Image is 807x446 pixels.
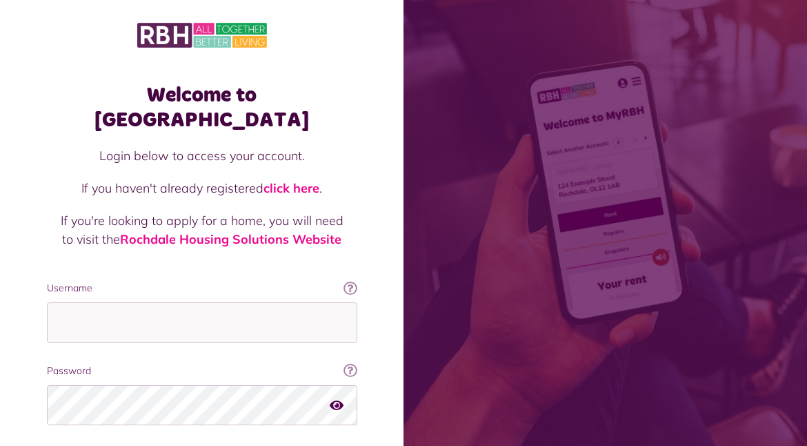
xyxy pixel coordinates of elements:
[61,179,343,197] p: If you haven't already registered .
[47,281,357,295] label: Username
[61,146,343,165] p: Login below to access your account.
[47,364,357,378] label: Password
[263,180,319,196] a: click here
[120,231,341,247] a: Rochdale Housing Solutions Website
[61,211,343,249] p: If you're looking to apply for a home, you will need to visit the
[137,21,267,50] img: MyRBH
[47,83,357,133] h1: Welcome to [GEOGRAPHIC_DATA]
